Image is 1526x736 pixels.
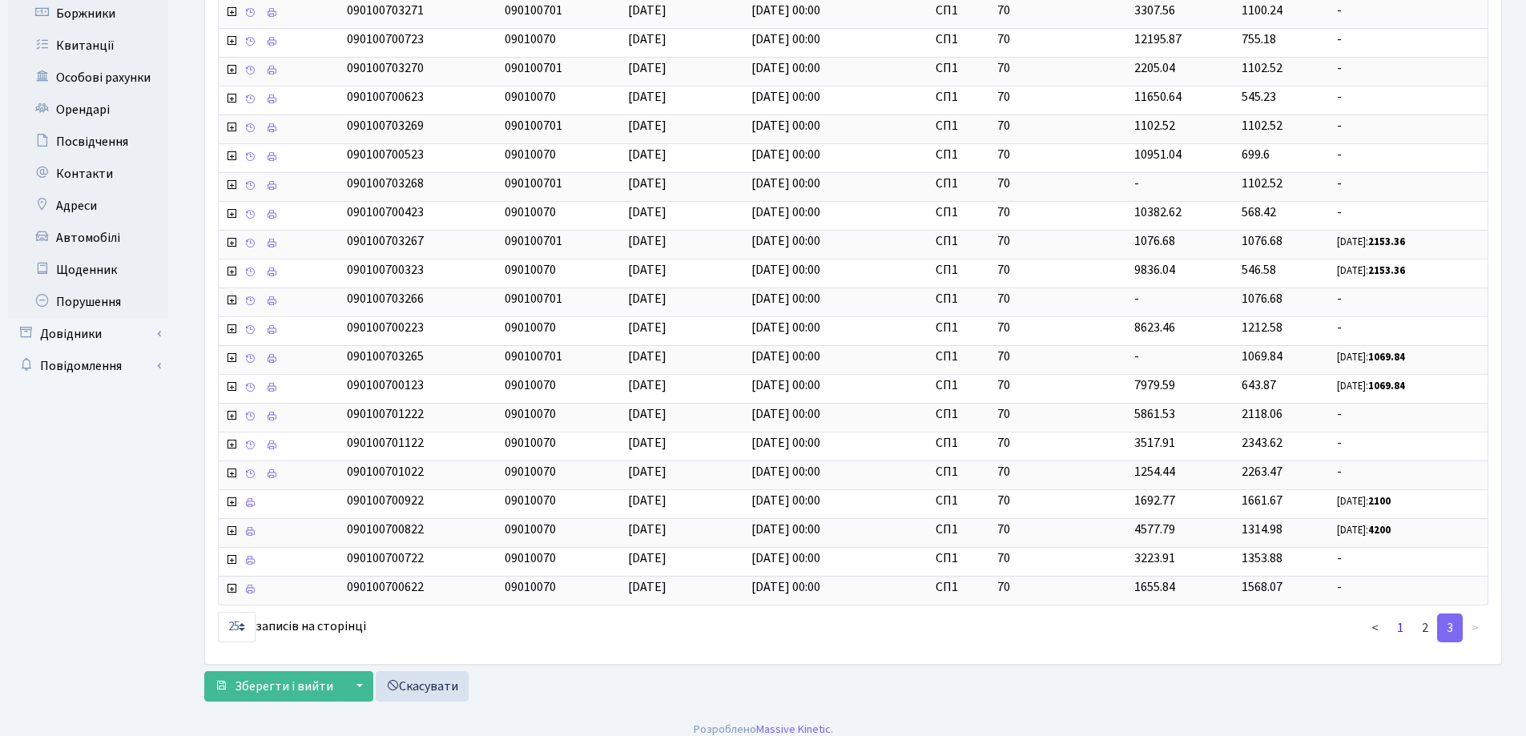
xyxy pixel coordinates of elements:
[1134,434,1175,452] span: 3517.91
[1337,319,1481,337] span: -
[751,117,820,135] span: [DATE] 00:00
[936,405,984,424] span: СП1
[8,30,168,62] a: Квитанції
[936,492,984,510] span: СП1
[347,30,424,48] span: 090100700723
[628,290,666,308] span: [DATE]
[1242,232,1282,250] span: 1076.68
[1242,319,1282,336] span: 1212.58
[8,94,168,126] a: Орендарі
[1337,263,1405,278] small: [DATE]:
[347,463,424,481] span: 090100701022
[1134,232,1175,250] span: 1076.68
[997,463,1122,481] span: 70
[628,348,666,365] span: [DATE]
[997,117,1122,135] span: 70
[997,521,1122,539] span: 70
[1134,2,1175,19] span: 3307.56
[1242,578,1282,596] span: 1568.07
[347,290,424,308] span: 090100703266
[936,578,984,597] span: СП1
[1242,59,1282,77] span: 1102.52
[1337,203,1481,222] span: -
[505,492,556,509] span: 09010070
[1134,261,1175,279] span: 9836.04
[997,2,1122,20] span: 70
[505,30,556,48] span: 09010070
[1337,290,1481,308] span: -
[1134,290,1139,308] span: -
[8,190,168,222] a: Адреси
[1134,146,1182,163] span: 10951.04
[8,318,168,350] a: Довідники
[347,319,424,336] span: 090100700223
[997,549,1122,568] span: 70
[751,88,820,106] span: [DATE] 00:00
[1242,146,1270,163] span: 699.6
[936,434,984,452] span: СП1
[347,376,424,394] span: 090100700123
[1337,405,1481,424] span: -
[1134,88,1182,106] span: 11650.64
[751,405,820,423] span: [DATE] 00:00
[505,521,556,538] span: 09010070
[997,376,1122,395] span: 70
[505,261,556,279] span: 09010070
[347,59,424,77] span: 090100703270
[1368,379,1405,393] b: 1069.84
[936,59,984,78] span: СП1
[1242,434,1282,452] span: 2343.62
[1242,175,1282,192] span: 1102.52
[1337,88,1481,107] span: -
[628,59,666,77] span: [DATE]
[505,290,562,308] span: 090100701
[505,2,562,19] span: 090100701
[347,492,424,509] span: 090100700922
[1134,175,1139,192] span: -
[997,59,1122,78] span: 70
[505,232,562,250] span: 090100701
[347,434,424,452] span: 090100701122
[1134,117,1175,135] span: 1102.52
[347,232,424,250] span: 090100703267
[1337,463,1481,481] span: -
[347,146,424,163] span: 090100700523
[376,671,469,702] a: Скасувати
[1362,613,1388,642] a: <
[751,521,820,538] span: [DATE] 00:00
[1242,348,1282,365] span: 1069.84
[936,203,984,222] span: СП1
[628,578,666,596] span: [DATE]
[1134,59,1175,77] span: 2205.04
[751,376,820,394] span: [DATE] 00:00
[505,348,562,365] span: 090100701
[997,492,1122,510] span: 70
[347,117,424,135] span: 090100703269
[1337,175,1481,193] span: -
[1242,290,1282,308] span: 1076.68
[628,434,666,452] span: [DATE]
[1242,376,1276,394] span: 643.87
[505,376,556,394] span: 09010070
[751,59,820,77] span: [DATE] 00:00
[936,549,984,568] span: СП1
[505,146,556,163] span: 09010070
[936,463,984,481] span: СП1
[1337,523,1391,537] small: [DATE]:
[505,549,556,567] span: 09010070
[751,549,820,567] span: [DATE] 00:00
[628,376,666,394] span: [DATE]
[628,521,666,538] span: [DATE]
[8,222,168,254] a: Автомобілі
[347,348,424,365] span: 090100703265
[628,2,666,19] span: [DATE]
[1242,117,1282,135] span: 1102.52
[628,203,666,221] span: [DATE]
[1368,523,1391,537] b: 4200
[628,405,666,423] span: [DATE]
[1134,549,1175,567] span: 3223.91
[1337,235,1405,249] small: [DATE]:
[997,203,1122,222] span: 70
[936,290,984,308] span: СП1
[936,175,984,193] span: СП1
